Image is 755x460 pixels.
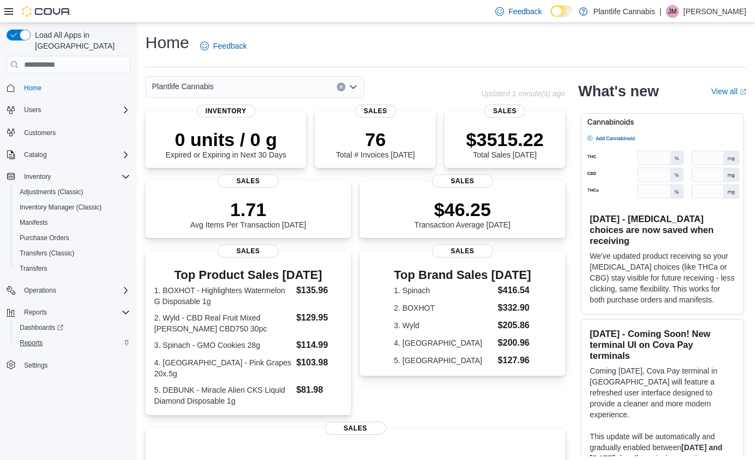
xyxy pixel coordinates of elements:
span: Transfers (Classic) [15,247,130,260]
button: Inventory [20,170,55,183]
dt: 1. BOXHOT - Highlighters Watermelon G Disposable 1g [154,285,292,307]
dd: $135.96 [296,284,342,297]
span: Catalog [20,148,130,161]
button: Open list of options [349,83,358,91]
button: Transfers [11,261,134,276]
dt: 2. BOXHOT [394,302,494,313]
svg: External link [740,89,746,95]
button: Inventory [2,169,134,184]
a: Settings [20,359,52,372]
span: Sales [218,174,279,188]
span: Inventory Manager (Classic) [20,203,102,212]
span: Manifests [15,216,130,229]
span: Purchase Orders [20,234,69,242]
span: Inventory [197,104,255,118]
p: [PERSON_NAME] [683,5,746,18]
span: Dashboards [15,321,130,334]
a: Dashboards [11,320,134,335]
button: Users [2,102,134,118]
div: Total # Invoices [DATE] [336,129,414,159]
p: $46.25 [414,199,511,220]
dt: 3. Wyld [394,320,494,331]
a: Manifests [15,216,52,229]
button: Manifests [11,215,134,230]
button: Reports [11,335,134,351]
span: Sales [325,422,386,435]
button: Customers [2,124,134,140]
p: 0 units / 0 g [166,129,286,150]
span: Manifests [20,218,48,227]
span: Feedback [213,40,247,51]
dd: $332.90 [498,301,531,315]
button: Catalog [2,147,134,162]
span: Home [20,81,130,95]
a: Reports [15,336,47,350]
span: Sales [484,104,525,118]
button: Operations [20,284,61,297]
dd: $81.98 [296,383,342,397]
span: Reports [20,306,130,319]
a: Dashboards [15,321,68,334]
button: Catalog [20,148,51,161]
button: Settings [2,357,134,373]
span: Feedback [508,6,542,17]
h3: Top Brand Sales [DATE] [394,269,531,282]
span: Operations [24,286,56,295]
span: Customers [20,125,130,139]
p: We've updated product receiving so your [MEDICAL_DATA] choices (like THCa or CBG) stay visible fo... [590,251,735,305]
span: JM [668,5,677,18]
span: Catalog [24,150,46,159]
span: Operations [20,284,130,297]
span: Transfers [15,262,130,275]
span: Users [20,103,130,117]
span: Users [24,106,41,114]
span: Purchase Orders [15,231,130,244]
a: Transfers (Classic) [15,247,79,260]
span: Sales [432,244,493,258]
span: Dashboards [20,323,63,332]
div: Avg Items Per Transaction [DATE] [190,199,306,229]
dd: $416.54 [498,284,531,297]
div: Total Sales [DATE] [466,129,544,159]
h3: [DATE] - Coming Soon! New terminal UI on Cova Pay terminals [590,328,735,361]
dt: 1. Spinach [394,285,494,296]
dd: $127.96 [498,354,531,367]
dt: 4. [GEOGRAPHIC_DATA] [394,337,494,348]
p: Coming [DATE], Cova Pay terminal in [GEOGRAPHIC_DATA] will feature a refreshed user interface des... [590,365,735,420]
a: Adjustments (Classic) [15,185,87,199]
button: Reports [2,305,134,320]
button: Reports [20,306,51,319]
span: Settings [20,358,130,372]
a: Customers [20,126,60,139]
dt: 3. Spinach - GMO Cookies 28g [154,340,292,351]
nav: Complex example [7,75,130,401]
dd: $205.86 [498,319,531,332]
p: 76 [336,129,414,150]
img: Cova [22,6,71,17]
span: Adjustments (Classic) [15,185,130,199]
button: Transfers (Classic) [11,246,134,261]
span: Sales [432,174,493,188]
div: Justin McIssac [666,5,679,18]
dt: 4. [GEOGRAPHIC_DATA] - Pink Grapes 20x.5g [154,357,292,379]
span: Plantlife Cannabis [152,80,214,93]
dt: 5. [GEOGRAPHIC_DATA] [394,355,494,366]
button: Clear input [337,83,346,91]
a: View allExternal link [711,87,746,96]
a: Inventory Manager (Classic) [15,201,106,214]
span: Home [24,84,42,92]
span: Inventory [20,170,130,183]
span: Transfers [20,264,47,273]
span: Inventory [24,172,51,181]
span: Customers [24,129,56,137]
input: Dark Mode [551,5,573,17]
span: Adjustments (Classic) [20,188,83,196]
a: Feedback [196,35,251,57]
dd: $114.99 [296,339,342,352]
dd: $200.96 [498,336,531,350]
span: Load All Apps in [GEOGRAPHIC_DATA] [31,30,130,51]
button: Operations [2,283,134,298]
a: Home [20,81,46,95]
p: $3515.22 [466,129,544,150]
a: Feedback [491,1,546,22]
